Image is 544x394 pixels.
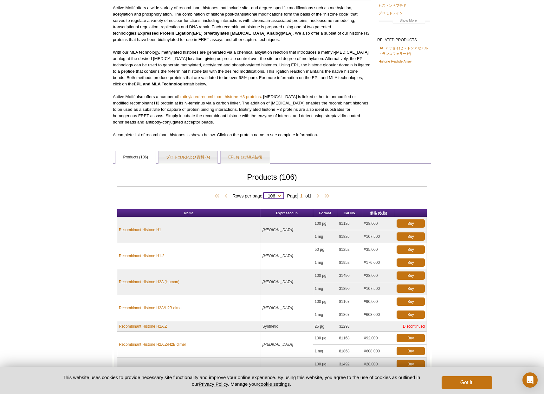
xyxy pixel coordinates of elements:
p: Active Motif offers a wide variety of recombinant histones that include site- and degree-specific... [113,5,371,43]
a: Recombinant Histone H1 [119,227,161,233]
td: 100 µg [313,358,338,371]
a: Buy [397,297,425,306]
a: Recombinant Histone H2A (Human) [119,279,179,285]
a: Buy [397,258,425,267]
td: ¥92,000 [362,332,395,345]
i: [MEDICAL_DATA] [262,342,293,347]
a: HATアッセイ(ヒストンアセチルトランスフェラーゼ) [379,45,430,57]
td: 25 µg [313,321,338,332]
a: biotinylated recombinant histone H3 proteins [178,94,261,99]
a: Buy [397,311,425,319]
span: Page of [284,193,314,199]
td: 50 µg [313,243,338,256]
a: Show More [379,17,430,25]
strong: MLA [282,31,291,36]
td: 100 µg [313,332,338,345]
td: 31890 [337,282,362,295]
td: ¥28,000 [362,269,395,282]
strong: Expressed Protein Ligation [138,31,192,36]
td: 81952 [337,256,362,269]
td: 81867 [337,308,362,321]
td: 81252 [337,243,362,256]
p: Active Motif also offers a number of . [MEDICAL_DATA] is linked either to unmodified or modified ... [113,94,371,125]
td: ¥90,000 [362,295,395,308]
a: Buy [397,219,425,228]
td: ¥608,000 [362,308,395,321]
a: Recombinant Histone H2A/H2B dimer [119,305,183,311]
td: Synthetic [261,321,313,332]
a: Buy [397,347,425,355]
a: Buy [397,271,425,280]
a: Buy [397,232,425,241]
td: ¥107,500 [362,230,395,243]
a: Recombinant Histone H2A.Z/H2B dimer [119,342,186,347]
h2: Products (106) [117,174,427,187]
button: cookie settings [258,381,290,387]
td: 1 mg [313,256,338,269]
td: ¥176,000 [362,256,395,269]
a: Privacy Policy [199,381,228,387]
span: Next Page [315,193,321,199]
p: This website uses cookies to provide necessary site functionality and improve your online experie... [52,374,431,387]
td: 1 mg [313,308,338,321]
strong: EPL and MLA Technologies [134,82,188,86]
i: [MEDICAL_DATA] [262,280,293,284]
span: Rows per page: [232,192,284,199]
i: [MEDICAL_DATA] [262,228,293,232]
td: ¥608,000 [362,345,395,358]
td: 81168 [337,332,362,345]
a: Buy [397,245,425,254]
a: Histone Peptide Array [379,58,411,64]
td: 1 mg [313,345,338,358]
a: ブロモドメイン [379,10,403,16]
span: First Page [213,193,223,199]
span: Previous Page [223,193,229,199]
td: 100 µg [313,217,338,230]
th: Cat No. [337,209,362,217]
a: Buy [397,284,425,293]
strong: Methylated [MEDICAL_DATA] Analog [207,31,281,36]
td: 100 µg [313,269,338,282]
a: Recombinant Histone H2A.Z [119,324,167,329]
p: A complete list of recombinant histones is shown below. Click on the protein name to see complete... [113,132,371,138]
td: 1 mg [313,282,338,295]
a: Buy [397,360,425,368]
td: 31490 [337,269,362,282]
td: ¥107,500 [362,282,395,295]
td: ¥35,000 [362,243,395,256]
td: 31492 [337,358,362,371]
button: Got it! [442,376,492,389]
strong: EPL [193,31,201,36]
td: ¥28,000 [362,217,395,230]
a: プロトコルおよび資料 (4) [159,151,217,164]
th: 価格 (税抜) [362,209,395,217]
td: 81868 [337,345,362,358]
td: 81167 [337,295,362,308]
td: 100 µg [313,295,338,308]
h2: RELATED PRODUCTS [377,33,431,44]
i: [MEDICAL_DATA] [262,254,293,258]
p: With our MLA technology, methylated histones are generated via a chemical alkylation reaction tha... [113,49,371,87]
a: Recombinant Histone H1.2 [119,253,164,259]
th: Format [313,209,338,217]
td: 81826 [337,230,362,243]
span: Last Page [321,193,331,199]
th: Name [117,209,261,217]
a: ヒストンペプチド [379,3,406,8]
span: 1 [309,193,312,198]
td: ¥28,000 [362,358,395,371]
td: 31293 [337,321,362,332]
a: EPLおよびMLA技術 [221,151,270,164]
td: 1 mg [313,230,338,243]
td: Discontinued [362,321,427,332]
i: [MEDICAL_DATA] [262,306,293,310]
div: Open Intercom Messenger [522,372,538,388]
a: Buy [397,334,425,342]
a: Products (106) [115,151,156,164]
td: 81126 [337,217,362,230]
th: Expressed In [261,209,313,217]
